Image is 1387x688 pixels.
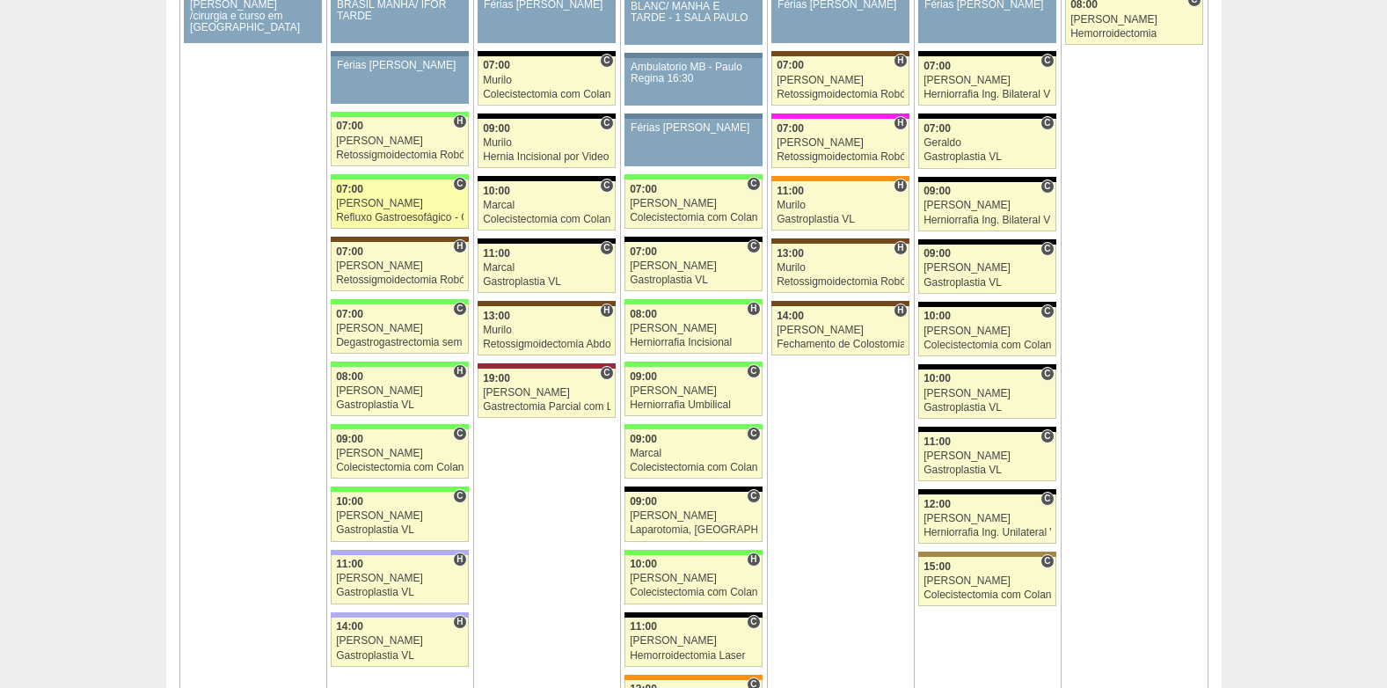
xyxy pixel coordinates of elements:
span: 09:00 [336,433,363,445]
div: Colecistectomia com Colangiografia VL [630,462,757,473]
div: Herniorrafia Ing. Bilateral VL [923,89,1051,100]
a: C 10:00 [PERSON_NAME] Gastroplastia VL [331,492,468,541]
div: Key: Aviso [331,51,468,56]
div: Retossigmoidectomia Robótica [336,274,464,286]
div: Key: Blanc [918,177,1055,182]
span: Hospital [453,615,466,629]
div: Key: Blanc [918,364,1055,370]
div: Key: Christóvão da Gama [331,612,468,618]
span: Consultório [747,489,760,503]
span: 11:00 [630,620,657,633]
div: Gastroplastia VL [923,402,1051,414]
div: [PERSON_NAME] [630,260,757,272]
a: C 10:00 [PERSON_NAME] Colecistectomia com Colangiografia VL [918,307,1055,356]
span: Consultório [1040,492,1054,506]
span: 11:00 [336,558,363,570]
div: Key: Aviso [624,53,762,58]
div: Retossigmoidectomia Robótica [336,150,464,161]
span: Hospital [453,239,466,253]
a: H 07:00 [PERSON_NAME] Retossigmoidectomia Robótica [771,56,909,106]
a: H 07:00 [PERSON_NAME] Retossigmoidectomia Robótica [331,117,468,166]
span: 07:00 [336,183,363,195]
a: C 07:00 [PERSON_NAME] Gastroplastia VL [624,242,762,291]
div: Retossigmoidectomia Robótica [777,89,904,100]
div: Key: Santa Joana [771,51,909,56]
div: [PERSON_NAME] [923,575,1051,587]
span: Consultório [453,427,466,441]
span: Consultório [1040,554,1054,568]
div: [PERSON_NAME] [923,388,1051,399]
div: [PERSON_NAME] [777,75,904,86]
div: Key: Blanc [624,487,762,492]
span: Consultório [1040,242,1054,256]
span: Hospital [894,304,907,318]
span: 07:00 [336,245,363,258]
div: Gastroplastia VL [630,274,757,286]
div: [PERSON_NAME] [336,448,464,459]
div: Key: São Luiz - SCS [624,675,762,680]
div: Key: Blanc [478,238,615,244]
div: Key: Blanc [918,427,1055,432]
div: Key: Brasil [331,487,468,492]
a: H 11:00 Murilo Gastroplastia VL [771,181,909,231]
a: C 12:00 [PERSON_NAME] Herniorrafia Ing. Unilateral VL [918,494,1055,544]
div: Key: Blanc [918,489,1055,494]
a: H 14:00 [PERSON_NAME] Fechamento de Colostomia ou Enterostomia [771,306,909,355]
span: 07:00 [630,245,657,258]
span: 11:00 [923,435,951,448]
span: 09:00 [483,122,510,135]
div: [PERSON_NAME] [777,137,904,149]
div: [PERSON_NAME] [923,450,1051,462]
a: H 08:00 [PERSON_NAME] Herniorrafia Incisional [624,304,762,354]
a: C 15:00 [PERSON_NAME] Colecistectomia com Colangiografia VL [918,557,1055,606]
span: Consultório [747,427,760,441]
div: Hemorroidectomia Laser [630,650,757,662]
a: H 14:00 [PERSON_NAME] Gastroplastia VL [331,618,468,667]
span: 11:00 [483,247,510,260]
span: 19:00 [483,372,510,384]
a: Férias [PERSON_NAME] [331,56,468,104]
a: C 11:00 [PERSON_NAME] Gastroplastia VL [918,432,1055,481]
div: Key: Brasil [331,174,468,179]
a: Ambulatorio MB - Paulo Regina 16:30 [624,58,762,106]
div: Ambulatorio MB - Paulo Regina 16:30 [631,62,756,84]
span: Consultório [747,177,760,191]
div: Herniorrafia Ing. Bilateral VL [923,215,1051,226]
div: Gastroplastia VL [483,276,610,288]
div: Marcal [483,262,610,274]
div: Marcal [483,200,610,211]
div: Hemorroidectomia [1070,28,1198,40]
div: Colecistectomia com Colangiografia VL [336,462,464,473]
span: 07:00 [483,59,510,71]
a: Férias [PERSON_NAME] [624,119,762,166]
a: C 07:00 [PERSON_NAME] Herniorrafia Ing. Bilateral VL [918,56,1055,106]
div: Murilo [483,137,610,149]
div: Key: Blanc [918,113,1055,119]
div: Herniorrafia Umbilical [630,399,757,411]
a: C 07:00 [PERSON_NAME] Colecistectomia com Colangiografia VL [624,179,762,229]
div: Marcal [630,448,757,459]
div: Colecistectomia com Colangiografia VL [923,340,1051,351]
div: Key: Christóvão da Gama [331,550,468,555]
span: Consultório [600,366,613,380]
div: Colecistectomia com Colangiografia VL [483,214,610,225]
a: C 07:00 [PERSON_NAME] Degastrogastrectomia sem vago [331,304,468,354]
div: [PERSON_NAME] [336,260,464,272]
div: [PERSON_NAME] [336,635,464,647]
a: H 11:00 [PERSON_NAME] Gastroplastia VL [331,555,468,604]
div: Key: Blanc [478,176,615,181]
div: Key: Pro Matre [771,113,909,119]
div: Gastroplastia VL [923,277,1051,289]
div: [PERSON_NAME] [630,198,757,209]
span: Consultório [453,489,466,503]
span: 09:00 [630,495,657,508]
span: 07:00 [630,183,657,195]
span: 10:00 [923,372,951,384]
div: Key: Blanc [918,302,1055,307]
a: C 11:00 Marcal Gastroplastia VL [478,244,615,293]
span: Consultório [1040,116,1054,130]
a: C 19:00 [PERSON_NAME] Gastrectomia Parcial com Linfadenectomia [478,369,615,418]
a: C 09:00 Murilo Hernia Incisional por Video [478,119,615,168]
a: H 08:00 [PERSON_NAME] Gastroplastia VL [331,367,468,416]
div: Retossigmoidectomia Abdominal VL [483,339,610,350]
